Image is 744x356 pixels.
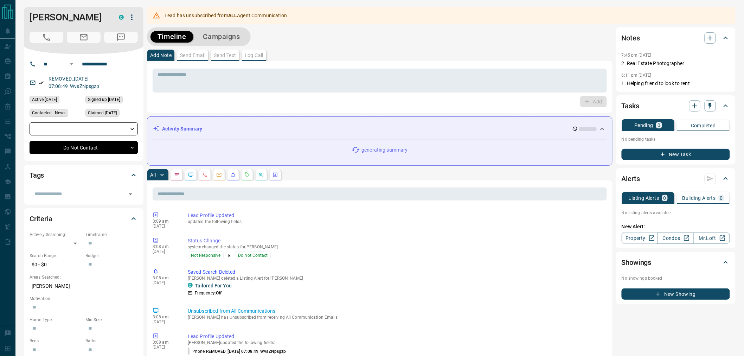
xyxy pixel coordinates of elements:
p: 3:09 am [153,219,177,224]
p: Min Size: [85,317,138,323]
svg: Opportunities [258,172,264,178]
p: Listing Alerts [629,196,659,201]
p: Unsubscribed from All Communications [188,307,604,315]
p: 0 [658,123,660,128]
p: updated the following fields: [188,219,604,224]
span: Email [67,32,101,43]
a: Tailored For You [195,283,232,288]
p: 7:45 pm [DATE] [622,53,652,58]
span: Claimed [DATE] [88,109,117,116]
p: [PERSON_NAME] updated the following fields: [188,340,604,345]
p: Baths: [85,338,138,344]
span: Call [30,32,63,43]
p: Motivation: [30,295,138,302]
p: 3:08 am [153,275,177,280]
p: Budget: [85,253,138,259]
svg: Emails [216,172,222,178]
div: Tue Sep 13 2022 [85,96,138,106]
button: New Task [622,149,730,160]
p: Pending [634,123,653,128]
div: Activity Summary [153,122,607,135]
p: 3:08 am [153,340,177,345]
span: Not Responsive [191,252,220,259]
p: Activity Summary [162,125,202,133]
p: $0 - $0 [30,259,82,271]
p: [PERSON_NAME] [30,280,138,292]
div: Lead has unsubscribed from Agent Communication [165,9,287,22]
p: Building Alerts [682,196,716,201]
p: Beds: [30,338,82,344]
p: [DATE] [153,280,177,285]
p: No listing alerts available [622,210,730,216]
h2: Tasks [622,100,639,112]
span: Signed up [DATE] [88,96,120,103]
svg: Requests [244,172,250,178]
p: New Alert: [622,223,730,230]
p: generating summary [361,146,408,154]
p: [DATE] [153,345,177,350]
p: [PERSON_NAME] has Unsubscribed from receiving All Communication Emails [188,315,604,320]
p: [DATE] [153,224,177,229]
span: REMOVED_[DATE] 07:08:49_WvsZNpsgzp [206,349,286,354]
p: [PERSON_NAME] deleted a Listing Alert for [PERSON_NAME] [188,276,604,281]
div: Showings [622,254,730,271]
p: 3:08 am [153,244,177,249]
div: Tasks [622,97,730,114]
p: Completed [691,123,716,128]
a: Condos [658,233,694,244]
button: New Showing [622,288,730,300]
div: condos.ca [119,15,124,20]
svg: Lead Browsing Activity [188,172,194,178]
h2: Criteria [30,213,52,224]
p: Lead Profile Updated [188,212,604,219]
p: Add Note [150,53,172,58]
p: 0 [720,196,723,201]
strong: Off [216,291,222,295]
span: Active [DATE] [32,96,57,103]
button: Open [68,60,76,68]
div: Alerts [622,170,730,187]
h1: [PERSON_NAME] [30,12,108,23]
p: No pending tasks [622,134,730,145]
svg: Listing Alerts [230,172,236,178]
h2: Notes [622,32,640,44]
span: Message [104,32,138,43]
p: Search Range: [30,253,82,259]
p: All [150,172,156,177]
p: No showings booked [622,275,730,281]
strong: ALL [228,13,237,18]
a: REMOVED_[DATE] 07:08:49_WvsZNpsgzp [49,76,100,89]
svg: Agent Actions [272,172,278,178]
div: Tags [30,167,138,184]
a: Mr.Loft [694,233,730,244]
p: Status Change [188,237,604,244]
button: Campaigns [196,31,247,43]
p: Frequency: [195,290,222,296]
svg: Notes [174,172,180,178]
p: Home Type: [30,317,82,323]
svg: Calls [202,172,208,178]
button: Open [126,189,135,199]
p: Phone : [188,348,286,355]
div: Do Not Contact [30,141,138,154]
h2: Showings [622,257,652,268]
div: Notes [622,30,730,46]
p: system changed the status for [PERSON_NAME] [188,244,604,249]
div: Mon Jan 30 2023 [85,109,138,119]
div: condos.ca [188,283,193,288]
p: [DATE] [153,319,177,324]
h2: Tags [30,170,44,181]
p: 0 [663,196,666,201]
a: Property [622,233,658,244]
p: Areas Searched: [30,274,138,280]
button: Timeline [150,31,193,43]
h2: Alerts [622,173,640,184]
div: Criteria [30,210,138,227]
p: Timeframe: [85,231,138,238]
p: Saved Search Deleted [188,268,604,276]
svg: Email Verified [39,80,44,85]
p: [DATE] [153,249,177,254]
div: Tue Oct 14 2025 [30,96,82,106]
p: 3:08 am [153,314,177,319]
span: Do Not Contact [238,252,268,259]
